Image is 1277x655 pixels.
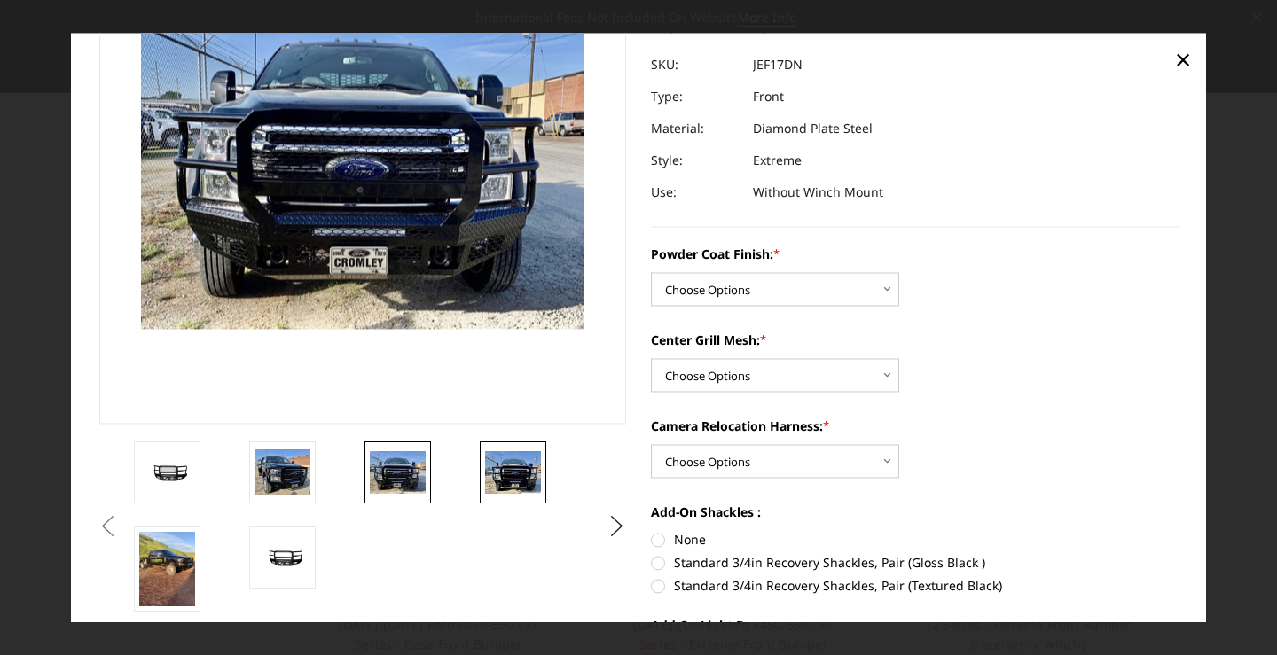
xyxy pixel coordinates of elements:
img: 2017-2022 Ford F450-550 - FT Series - Extreme Front Bumper [139,532,195,606]
img: 2017-2022 Ford F450-550 - FT Series - Extreme Front Bumper [255,544,310,571]
label: Standard 3/4in Recovery Shackles, Pair (Gloss Black ) [651,553,1179,572]
label: Add-On Shackles : [651,503,1179,521]
dt: SKU: [651,49,740,81]
label: Center Grill Mesh: [651,331,1179,349]
dt: Material: [651,113,740,144]
dd: Extreme [753,144,802,176]
img: 2017-2022 Ford F450-550 - FT Series - Extreme Front Bumper [255,449,310,495]
label: Camera Relocation Harness: [651,417,1179,435]
iframe: Chat Widget [1188,570,1277,655]
img: 2017-2022 Ford F450-550 - FT Series - Extreme Front Bumper [139,459,195,486]
img: 2017-2022 Ford F450-550 - FT Series - Extreme Front Bumper [370,451,426,495]
dt: Style: [651,144,740,176]
a: Close [1169,46,1197,74]
dd: Front [753,81,784,113]
dt: Type: [651,81,740,113]
label: Powder Coat Finish: [651,245,1179,263]
label: Standard 3/4in Recovery Shackles, Pair (Textured Black) [651,576,1179,595]
dt: Use: [651,176,740,208]
span: × [1175,41,1191,79]
button: Next [604,513,631,540]
dd: Without Winch Mount [753,176,883,208]
img: 2017-2022 Ford F450-550 - FT Series - Extreme Front Bumper [485,452,541,495]
dd: JEF17DN [753,49,803,81]
label: None [651,530,1179,549]
label: Add-On Light Bar: [651,616,1179,635]
dd: Diamond Plate Steel [753,113,873,144]
button: Previous [95,513,121,540]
